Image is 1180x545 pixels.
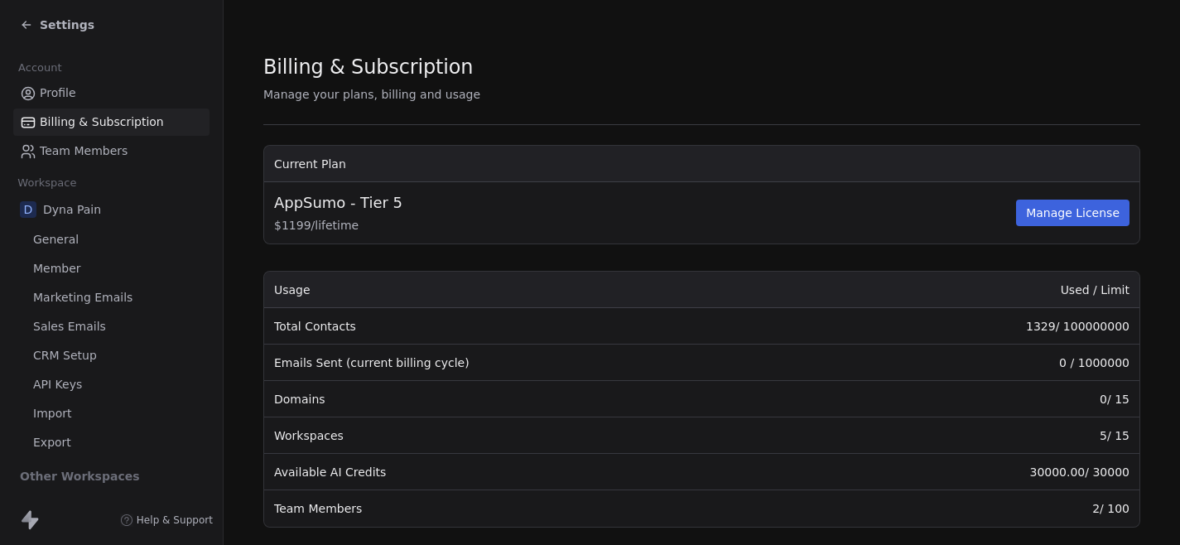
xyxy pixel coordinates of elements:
[33,347,97,364] span: CRM Setup
[264,417,821,454] td: Workspaces
[40,17,94,33] span: Settings
[821,272,1139,308] th: Used / Limit
[33,260,81,277] span: Member
[13,313,210,340] a: Sales Emails
[821,417,1139,454] td: 5 / 15
[13,80,210,107] a: Profile
[264,381,821,417] td: Domains
[13,284,210,311] a: Marketing Emails
[13,342,210,369] a: CRM Setup
[33,318,106,335] span: Sales Emails
[33,405,71,422] span: Import
[120,514,213,527] a: Help & Support
[13,400,210,427] a: Import
[33,289,132,306] span: Marketing Emails
[33,231,79,248] span: General
[263,55,473,80] span: Billing & Subscription
[821,381,1139,417] td: 0 / 15
[821,345,1139,381] td: 0 / 1000000
[1016,200,1129,226] button: Manage License
[13,429,210,456] a: Export
[13,371,210,398] a: API Keys
[13,463,147,490] span: Other Workspaces
[264,272,821,308] th: Usage
[821,308,1139,345] td: 1329 / 100000000
[13,226,210,253] a: General
[263,88,480,101] span: Manage your plans, billing and usage
[11,55,69,80] span: Account
[11,171,84,195] span: Workspace
[33,376,82,393] span: API Keys
[137,514,213,527] span: Help & Support
[274,192,402,214] span: AppSumo - Tier 5
[264,308,821,345] td: Total Contacts
[264,146,1139,182] th: Current Plan
[264,454,821,490] td: Available AI Credits
[264,490,821,527] td: Team Members
[821,454,1139,490] td: 30000.00 / 30000
[40,142,128,160] span: Team Members
[274,217,1013,234] span: $ 1199 / lifetime
[13,137,210,165] a: Team Members
[264,345,821,381] td: Emails Sent (current billing cycle)
[821,490,1139,527] td: 2 / 100
[40,84,76,102] span: Profile
[13,109,210,136] a: Billing & Subscription
[20,201,36,218] span: D
[43,201,101,218] span: Dyna Pain
[40,113,164,131] span: Billing & Subscription
[20,17,94,33] a: Settings
[13,255,210,282] a: Member
[33,434,71,451] span: Export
